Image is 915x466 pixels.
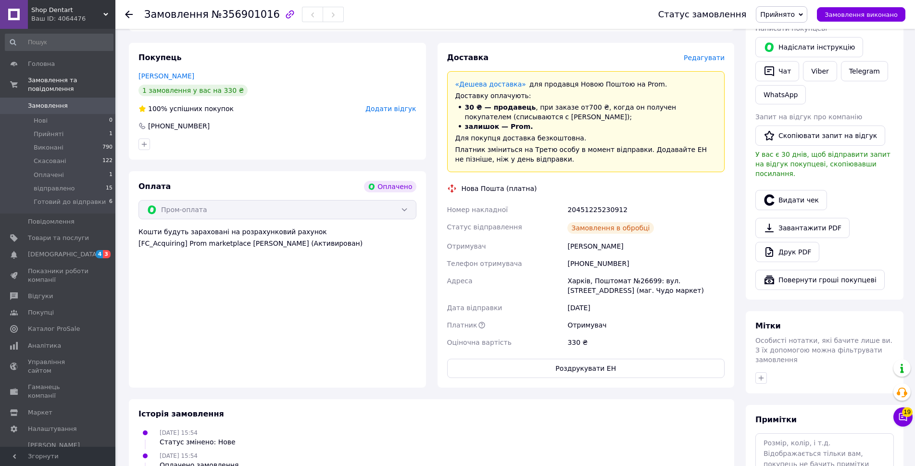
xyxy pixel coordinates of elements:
span: Повідомлення [28,217,75,226]
div: Ваш ID: 4064476 [31,14,115,23]
span: 3 [103,250,111,258]
button: Видати чек [755,190,827,210]
span: Замовлення та повідомлення [28,76,115,93]
span: Адреса [447,277,473,285]
span: Покупець [138,53,182,62]
button: Скопіювати запит на відгук [755,126,885,146]
span: Показники роботи компанії [28,267,89,284]
span: [DATE] 15:54 [160,429,198,436]
span: відправлено [34,184,75,193]
div: Статус замовлення [658,10,747,19]
div: Нова Пошта (платна) [459,184,539,193]
div: [PERSON_NAME] [565,238,727,255]
span: Запит на відгук про компанію [755,113,862,121]
span: 1 [109,171,113,179]
span: Платник [447,321,477,329]
span: [DATE] 15:54 [160,453,198,459]
span: Примітки [755,415,797,424]
a: Друк PDF [755,242,819,262]
span: 15 [106,184,113,193]
span: Аналітика [28,341,61,350]
span: Прийняті [34,130,63,139]
div: [PHONE_NUMBER] [147,121,211,131]
div: Отримувач [565,316,727,334]
div: [PHONE_NUMBER] [565,255,727,272]
div: для продавця Новою Поштою на Prom. [455,79,717,89]
div: [FC_Acquiring] Prom marketplace [PERSON_NAME] (Активирован) [138,239,416,248]
div: Для покупця доставка безкоштовна. [455,133,717,143]
div: Доставку оплачують: [455,91,717,101]
span: Замовлення виконано [825,11,898,18]
span: 122 [102,157,113,165]
span: Дата відправки [447,304,502,312]
span: Управління сайтом [28,358,89,375]
span: залишок — Prom. [465,123,533,130]
div: Харків, Поштомат №26699: вул. [STREET_ADDRESS] (маг. Чудо маркет) [565,272,727,299]
div: Платник зміниться на Третю особу в момент відправки. Додавайте ЕН не пізніше, ніж у день відправки. [455,145,717,164]
span: Додати відгук [365,105,416,113]
span: 1 [109,130,113,139]
div: Кошти будуть зараховані на розрахунковий рахунок [138,227,416,248]
span: 790 [102,143,113,152]
span: Shop Dentart [31,6,103,14]
a: WhatsApp [755,85,806,104]
div: успішних покупок [138,104,234,113]
span: Товари та послуги [28,234,89,242]
span: Каталог ProSale [28,325,80,333]
span: 6 [109,198,113,206]
span: Номер накладної [447,206,508,214]
span: Відгуки [28,292,53,301]
button: Повернути гроші покупцеві [755,270,885,290]
div: 20451225230912 [565,201,727,218]
span: Статус відправлення [447,223,522,231]
li: , при заказе от 700 ₴ , когда он получен покупателем (списываются с [PERSON_NAME]); [455,102,717,122]
span: Замовлення [28,101,68,110]
div: Повернутися назад [125,10,133,19]
span: Маркет [28,408,52,417]
div: 1 замовлення у вас на 330 ₴ [138,85,248,96]
div: 330 ₴ [565,334,727,351]
button: Замовлення виконано [817,7,905,22]
a: [PERSON_NAME] [138,72,194,80]
span: Налаштування [28,425,77,433]
span: Готовий до відправки [34,198,106,206]
span: Мітки [755,321,781,330]
span: Оціночна вартість [447,339,512,346]
div: Замовлення в обробці [567,222,653,234]
input: Пошук [5,34,113,51]
span: Отримувач [447,242,486,250]
span: 4 [96,250,103,258]
span: Покупці [28,308,54,317]
span: Історія замовлення [138,409,224,418]
span: У вас є 30 днів, щоб відправити запит на відгук покупцеві, скопіювавши посилання. [755,151,890,177]
span: Телефон отримувача [447,260,522,267]
a: Завантажити PDF [755,218,850,238]
a: Viber [803,61,837,81]
span: Оплата [138,182,171,191]
div: Оплачено [364,181,416,192]
span: Оплачені [34,171,64,179]
span: Скасовані [34,157,66,165]
span: 100% [148,105,167,113]
div: [DATE] [565,299,727,316]
span: 30 ₴ — продавець [465,103,536,111]
span: Виконані [34,143,63,152]
span: Нові [34,116,48,125]
button: Чат з покупцем19 [893,407,913,427]
span: Доставка [447,53,489,62]
span: Гаманець компанії [28,383,89,400]
button: Чат [755,61,799,81]
span: №356901016 [212,9,280,20]
span: Головна [28,60,55,68]
span: 19 [902,407,913,417]
button: Роздрукувати ЕН [447,359,725,378]
span: Прийнято [760,11,795,18]
a: Telegram [841,61,888,81]
span: [DEMOGRAPHIC_DATA] [28,250,99,259]
span: Особисті нотатки, які бачите лише ви. З їх допомогою можна фільтрувати замовлення [755,337,892,364]
span: 0 [109,116,113,125]
div: Статус змінено: Нове [160,437,236,447]
span: Редагувати [684,54,725,62]
a: «Дешева доставка» [455,80,526,88]
span: Замовлення [144,9,209,20]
